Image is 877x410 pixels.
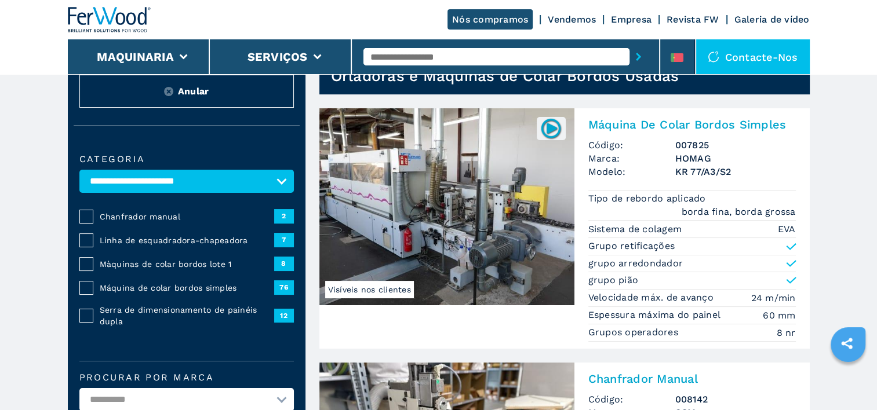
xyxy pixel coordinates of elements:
span: Linha de esquadradora-chapeadora [100,235,274,246]
span: Máquina de colar bordos simples [100,282,274,294]
h3: 008142 [675,393,796,406]
button: submit-button [629,43,647,70]
h2: Chanfrador Manual [588,372,796,386]
p: Grupos operadores [588,326,682,339]
h2: Máquina De Colar Bordos Simples [588,118,796,131]
img: Máquina De Colar Bordos Simples HOMAG KR 77/A3/S2 [319,108,574,305]
span: 8 [274,257,294,270]
div: Contacte-nos [696,39,810,74]
span: Código: [588,138,675,152]
span: 2 [274,209,294,223]
em: EVA [778,222,796,236]
h1: Orladoras e Máquinas de Colar Bordos Usadas [331,67,679,85]
p: Espessura máxima do painel [588,309,724,321]
span: Màquinas de colar bordos lote 1 [100,258,274,270]
button: Serviços [248,50,308,64]
img: Reset [164,87,173,96]
label: Procurar por marca [79,373,294,382]
span: Visíveis nos clientes [325,281,414,298]
button: ResetAnular [79,75,294,108]
p: Sistema de colagem [588,223,685,236]
a: Galeria de vídeo [734,14,810,25]
p: Velocidade máx. de avanço [588,291,717,304]
em: 24 m/min [751,291,796,305]
span: Modelo: [588,165,675,178]
a: Empresa [611,14,652,25]
span: 76 [274,280,294,294]
span: Serra de dimensionamento de painéis dupla [100,304,274,327]
iframe: Chat [828,358,868,401]
em: 60 mm [763,309,795,322]
img: 007825 [540,117,562,140]
a: Vendemos [548,14,596,25]
span: 12 [274,309,294,323]
a: Revista FW [667,14,719,25]
h3: 007825 [675,138,796,152]
span: Marca: [588,152,675,165]
em: borda fina, borda grossa [682,205,796,218]
img: Ferwood [68,7,151,32]
p: Grupo retificações [588,240,675,252]
span: Chanfrador manual [100,211,274,222]
label: categoria [79,155,294,164]
p: Tipo de rebordo aplicado [588,192,709,205]
em: 8 nr [777,326,796,339]
span: 7 [274,233,294,247]
a: sharethis [832,329,861,358]
span: Código: [588,393,675,406]
p: grupo pião [588,274,639,287]
h3: KR 77/A3/S2 [675,165,796,178]
a: Máquina De Colar Bordos Simples HOMAG KR 77/A3/S2Visíveis nos clientes007825Máquina De Colar Bord... [319,108,810,349]
span: Anular [178,85,209,98]
h3: HOMAG [675,152,796,165]
p: grupo arredondador [588,257,683,270]
button: Maquinaria [97,50,174,64]
img: Contacte-nos [708,51,719,63]
a: Nós compramos [447,9,533,30]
